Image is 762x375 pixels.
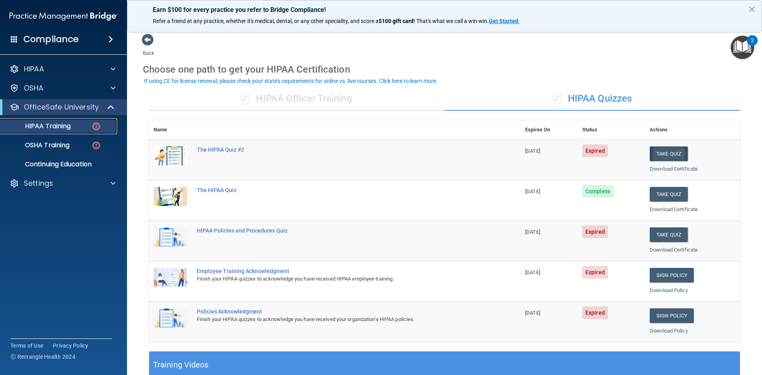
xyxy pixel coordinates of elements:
p: OSHA [24,83,44,93]
a: HIPAA [10,64,115,74]
a: OSHA [10,83,115,93]
span: Ⓒ Rectangle Health 2024 [10,353,75,361]
span: Refer a friend at any practice, whether it's medical, dental, or any other speciality, and score a [153,18,379,24]
button: Open Resource Center, 2 new notifications [731,36,754,59]
a: Download Certificate [650,247,698,253]
h5: Training Videos [153,358,209,372]
div: The HIPAA Quiz #2 [197,146,481,153]
p: OfficeSafe University [24,102,99,112]
p: OSHA Training [5,141,69,149]
a: Download Policy [650,328,688,334]
a: Settings [10,179,115,188]
span: ✓ [241,92,250,104]
span: Complete [582,185,614,198]
button: Take Quiz [650,227,688,242]
div: HIPAA Quizzes [444,87,740,111]
strong: $100 gift card [379,18,414,24]
span: [DATE] [525,310,540,316]
a: Back [143,40,154,56]
th: Status [577,120,645,140]
strong: Get Started [489,18,518,24]
div: HIPAA Policies and Procedures Quiz [197,227,481,234]
th: Expires On [520,120,577,140]
span: [DATE] [525,269,540,275]
div: HIPAA Officer Training [149,87,444,111]
button: Close [748,3,756,15]
p: HIPAA [24,64,44,74]
p: HIPAA Training [5,122,71,130]
img: danger-circle.6113f641.png [91,140,101,150]
span: Expired [582,225,608,238]
span: Expired [582,306,608,319]
a: Download Certificate [650,206,698,212]
button: Take Quiz [650,146,688,161]
th: Actions [645,120,740,140]
button: If using CE for license renewal, please check your state's requirements for online vs. live cours... [143,77,439,85]
p: Settings [24,179,53,188]
a: OfficeSafe University [10,102,115,112]
span: ✓ [553,92,562,104]
div: Finish your HIPAA quizzes to acknowledge you have received HIPAA employee training. [197,274,481,284]
a: Download Certificate [650,166,698,172]
a: Download Policy [650,287,688,293]
img: PMB logo [10,8,117,24]
th: Name [149,120,192,140]
button: Take Quiz [650,187,688,202]
div: 2 [751,40,754,51]
img: danger-circle.6113f641.png [91,121,101,131]
span: [DATE] [525,148,540,154]
a: Privacy Policy [53,342,89,350]
p: Earn $100 for every practice you refer to Bridge Compliance! [153,6,736,13]
a: Sign Policy [650,268,694,283]
div: Employee Training Acknowledgment [197,268,481,274]
div: Choose one path to get your HIPAA Certification [143,58,746,81]
p: Continuing Education [5,160,114,168]
a: Terms of Use [10,342,43,350]
div: Finish your HIPAA quizzes to acknowledge you have received your organization’s HIPAA policies. [197,315,481,324]
div: Policies Acknowledgment [197,308,481,315]
span: [DATE] [525,229,540,235]
span: [DATE] [525,188,540,194]
span: Expired [582,144,608,157]
a: Sign Policy [650,308,694,323]
span: ! That's what we call a win-win. [414,18,489,24]
span: Expired [582,266,608,279]
a: Get Started [489,18,520,24]
h4: Compliance [23,34,79,45]
div: The HIPAA Quiz [197,187,481,193]
div: If using CE for license renewal, please check your state's requirements for online vs. live cours... [144,78,438,84]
